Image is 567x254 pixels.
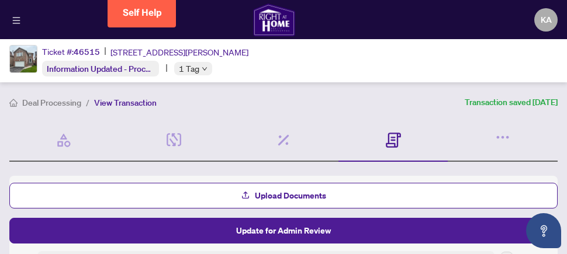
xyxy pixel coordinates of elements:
span: Deal Processing [22,98,81,108]
span: down [202,66,208,72]
li: / [86,96,89,109]
div: Ticket #: [42,45,100,58]
div: Document Checklist [19,182,548,198]
span: View Transaction [94,98,157,108]
span: [STREET_ADDRESS][PERSON_NAME] [110,46,248,58]
span: Information Updated - Processing Pending [47,63,202,74]
button: Open asap [526,213,561,248]
button: Update for Admin Review [9,218,558,243]
img: IMG-E12275426_1.jpg [10,46,37,72]
span: home [9,99,18,107]
article: Transaction saved [DATE] [465,96,558,109]
span: KA [541,13,552,26]
span: Self Help [123,7,162,18]
span: Update for Admin Review [236,221,331,240]
span: Upload Documents [255,186,326,205]
span: Document Checklist [19,182,125,198]
button: Upload Documents [9,183,558,208]
span: 1 Tag [179,62,199,75]
span: collapsed [534,181,548,195]
span: 46515 [74,47,100,57]
img: logo [253,4,295,36]
span: menu [12,16,20,25]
